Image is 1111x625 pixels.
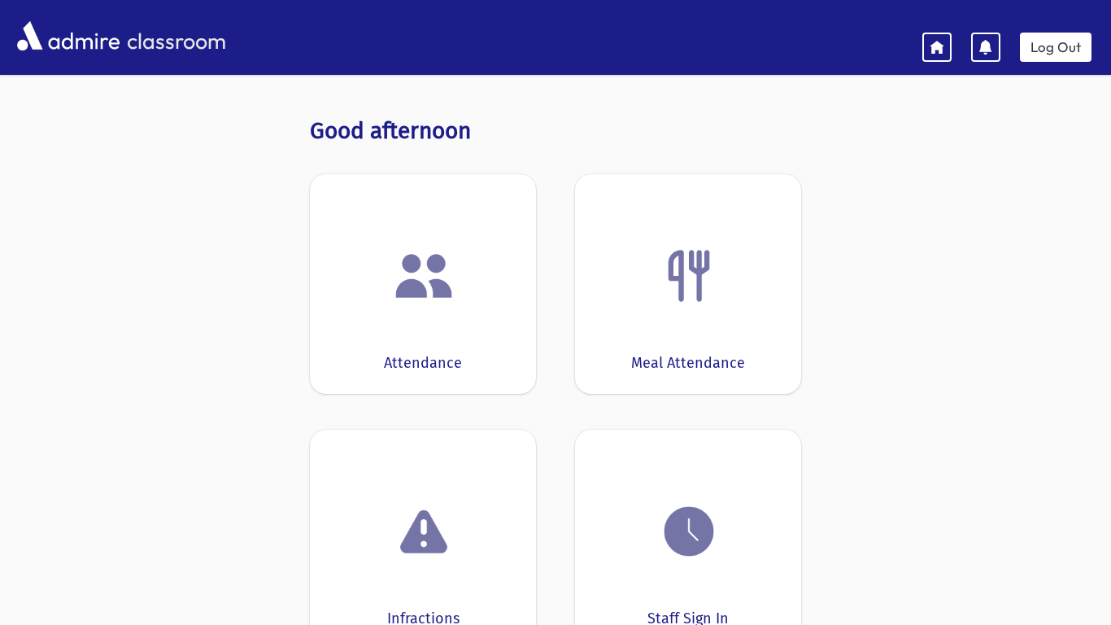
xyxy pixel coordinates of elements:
[393,245,455,307] img: users.png
[1020,33,1091,62] a: Log Out
[658,500,720,562] img: clock.png
[393,504,455,566] img: exclamation.png
[13,17,124,55] img: AdmirePro
[631,352,745,374] div: Meal Attendance
[384,352,462,374] div: Attendance
[658,245,720,307] img: Fork.png
[310,117,801,145] h3: Good afternoon
[124,15,226,58] span: classroom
